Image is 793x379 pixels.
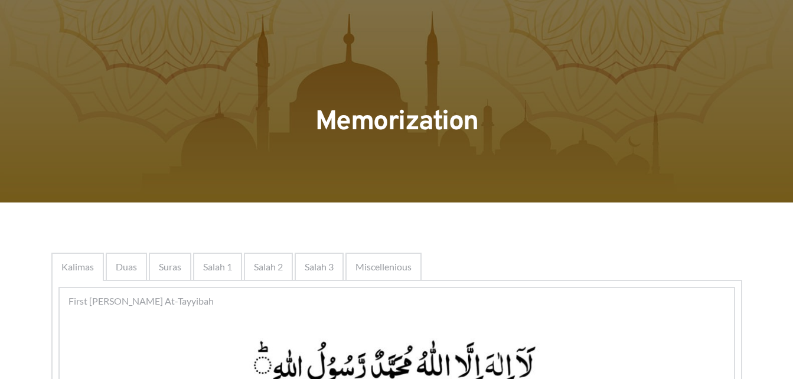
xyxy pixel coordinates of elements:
span: Salah 2 [254,260,283,274]
span: Salah 1 [203,260,232,274]
span: First [PERSON_NAME] At-Tayyibah [68,294,214,308]
span: Salah 3 [305,260,334,274]
span: Suras [159,260,181,274]
span: Memorization [315,105,478,140]
span: Miscellenious [355,260,412,274]
span: Kalimas [61,260,94,274]
span: Duas [116,260,137,274]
